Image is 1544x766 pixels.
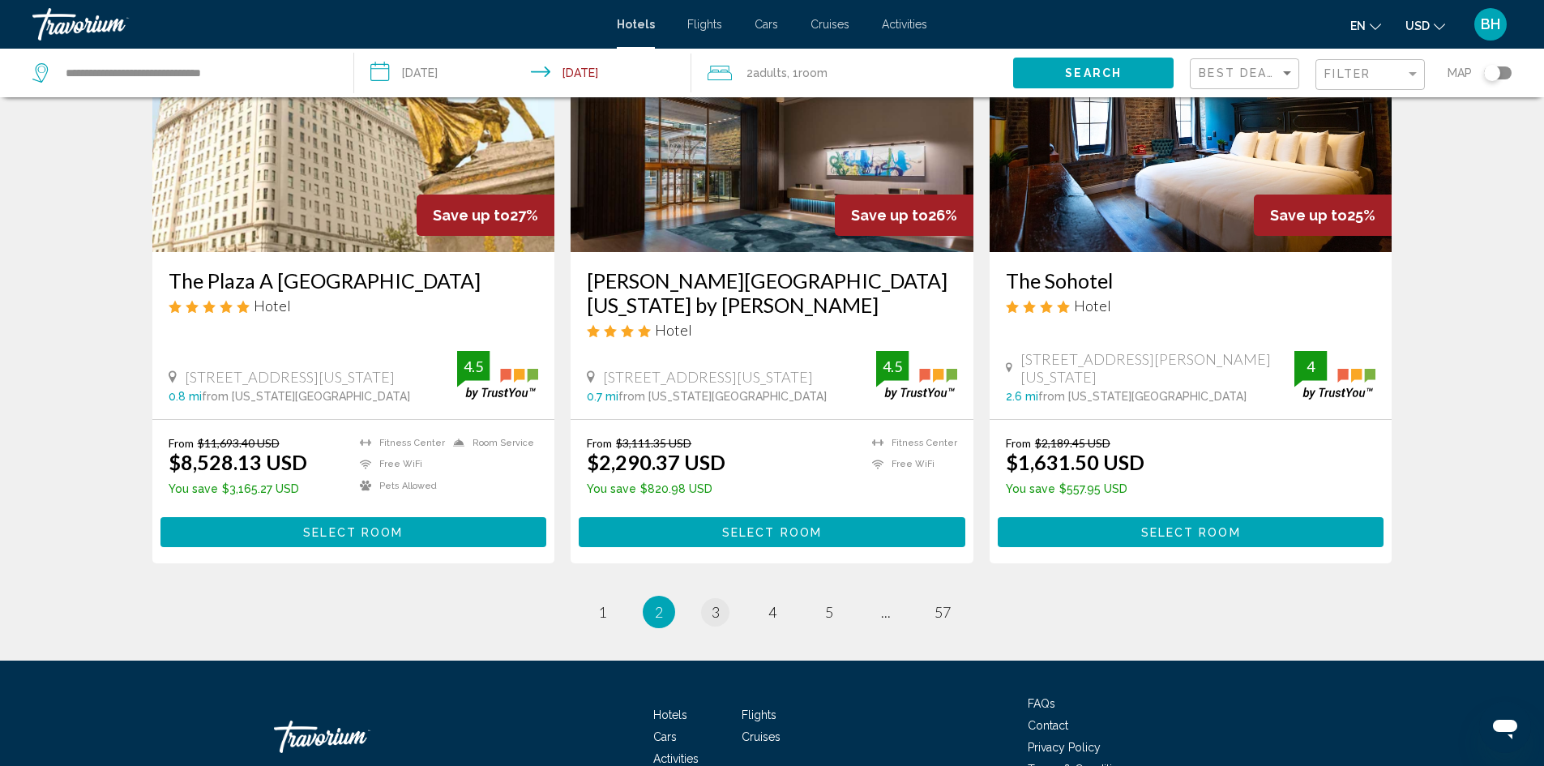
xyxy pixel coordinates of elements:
[798,66,828,79] span: Room
[1028,741,1101,754] span: Privacy Policy
[998,521,1384,539] a: Select Room
[753,66,787,79] span: Adults
[185,368,395,386] span: [STREET_ADDRESS][US_STATE]
[1479,701,1531,753] iframe: Button to launch messaging window
[1074,297,1111,315] span: Hotel
[876,357,909,376] div: 4.5
[1199,66,1284,79] span: Best Deals
[998,517,1384,547] button: Select Room
[587,482,725,495] p: $820.98 USD
[1315,58,1425,92] button: Filter
[1035,436,1110,450] del: $2,189.45 USD
[254,297,291,315] span: Hotel
[742,730,781,743] a: Cruises
[882,18,927,31] a: Activities
[160,517,547,547] button: Select Room
[587,436,612,450] span: From
[1006,482,1055,495] span: You save
[587,482,636,495] span: You save
[160,521,547,539] a: Select Room
[742,708,776,721] a: Flights
[169,436,194,450] span: From
[1141,526,1241,539] span: Select Room
[691,49,1013,97] button: Travelers: 2 adults, 0 children
[768,603,776,621] span: 4
[1006,268,1376,293] a: The Sohotel
[1006,390,1038,403] span: 2.6 mi
[198,436,280,450] del: $11,693.40 USD
[1405,19,1430,32] span: USD
[457,351,538,399] img: trustyou-badge.svg
[851,207,928,224] span: Save up to
[1448,62,1472,84] span: Map
[598,603,606,621] span: 1
[579,521,965,539] a: Select Room
[616,436,691,450] del: $3,111.35 USD
[354,49,692,97] button: Check-in date: Dec 29, 2025 Check-out date: Jan 3, 2026
[1324,67,1371,80] span: Filter
[152,596,1392,628] ul: Pagination
[169,450,307,474] ins: $8,528.13 USD
[1350,19,1366,32] span: en
[1006,297,1376,315] div: 4 star Hotel
[617,18,655,31] a: Hotels
[1270,207,1347,224] span: Save up to
[1028,697,1055,710] a: FAQs
[202,390,410,403] span: from [US_STATE][GEOGRAPHIC_DATA]
[274,713,436,761] a: Travorium
[1254,195,1392,236] div: 25%
[1065,67,1122,80] span: Search
[687,18,722,31] a: Flights
[1350,14,1381,37] button: Change language
[1006,450,1144,474] ins: $1,631.50 USD
[1469,7,1512,41] button: User Menu
[810,18,849,31] a: Cruises
[653,752,699,765] a: Activities
[653,730,677,743] a: Cars
[603,368,813,386] span: [STREET_ADDRESS][US_STATE]
[1294,351,1375,399] img: trustyou-badge.svg
[1028,719,1068,732] a: Contact
[1294,357,1327,376] div: 4
[881,603,891,621] span: ...
[787,62,828,84] span: , 1
[32,8,601,41] a: Travorium
[755,18,778,31] a: Cars
[1472,66,1512,80] button: Toggle map
[618,390,827,403] span: from [US_STATE][GEOGRAPHIC_DATA]
[876,351,957,399] img: trustyou-badge.svg
[169,482,307,495] p: $3,165.27 USD
[1405,14,1445,37] button: Change currency
[352,479,445,493] li: Pets Allowed
[1006,436,1031,450] span: From
[825,603,833,621] span: 5
[653,708,687,721] a: Hotels
[864,436,957,450] li: Fitness Center
[587,450,725,474] ins: $2,290.37 USD
[1013,58,1174,88] button: Search
[1199,67,1294,81] mat-select: Sort by
[169,297,539,315] div: 5 star Hotel
[445,436,538,450] li: Room Service
[169,268,539,293] a: The Plaza A [GEOGRAPHIC_DATA]
[587,390,618,403] span: 0.7 mi
[712,603,720,621] span: 3
[352,436,445,450] li: Fitness Center
[1038,390,1247,403] span: from [US_STATE][GEOGRAPHIC_DATA]
[587,268,957,317] a: [PERSON_NAME][GEOGRAPHIC_DATA] [US_STATE] by [PERSON_NAME]
[352,457,445,471] li: Free WiFi
[1481,16,1500,32] span: BH
[433,207,510,224] span: Save up to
